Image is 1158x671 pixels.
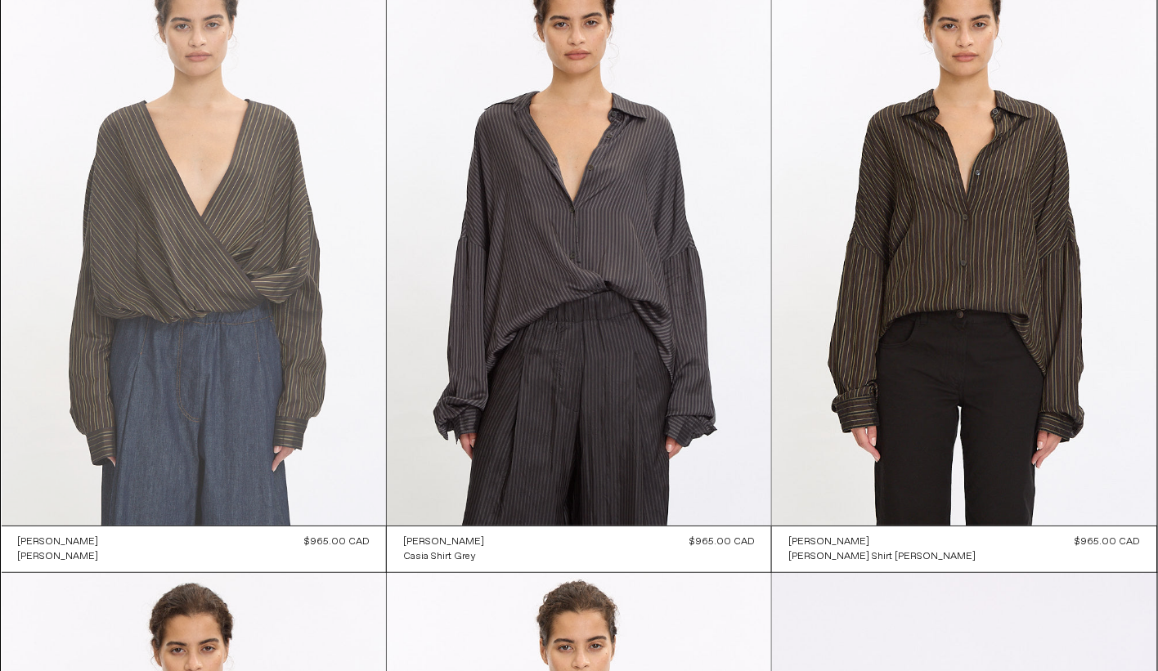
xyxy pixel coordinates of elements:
a: [PERSON_NAME] [788,535,976,549]
div: $965.00 CAD [689,535,755,549]
a: [PERSON_NAME] Shirt [PERSON_NAME] [788,549,976,564]
div: [PERSON_NAME] [788,535,869,549]
div: $965.00 CAD [304,535,370,549]
div: Casia Shirt Grey [403,550,476,564]
a: Casia Shirt Grey [403,549,484,564]
div: [PERSON_NAME] [18,535,99,549]
a: [PERSON_NAME] [403,535,484,549]
a: [PERSON_NAME] [18,535,99,549]
div: [PERSON_NAME] [403,535,484,549]
div: $965.00 CAD [1075,535,1141,549]
div: [PERSON_NAME] Shirt [PERSON_NAME] [788,550,976,564]
div: [PERSON_NAME] [18,550,99,564]
a: [PERSON_NAME] [18,549,99,564]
